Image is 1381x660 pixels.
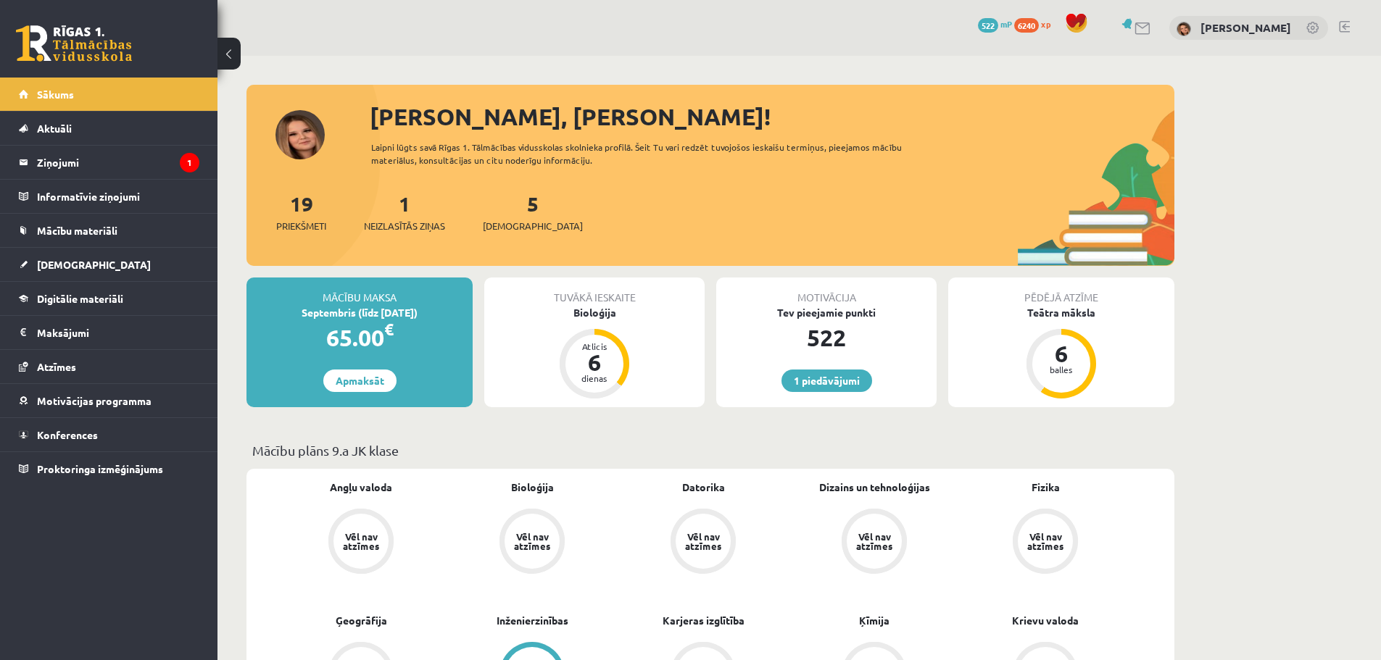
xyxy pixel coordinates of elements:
[781,369,872,392] a: 1 piedāvājumi
[484,305,705,401] a: Bioloģija Atlicis 6 dienas
[19,452,199,485] a: Proktoringa izmēģinājums
[573,374,616,383] div: dienas
[341,532,381,551] div: Vēl nav atzīmes
[252,440,1169,460] p: Mācību plāns 9.a JK klase
[246,320,473,355] div: 65.00
[978,18,1012,30] a: 522 mP
[819,480,930,495] a: Dizains un tehnoloģijas
[336,613,387,628] a: Ģeogrāfija
[484,305,705,320] div: Bioloģija
[37,122,72,135] span: Aktuāli
[37,146,199,179] legend: Ziņojumi
[978,18,998,33] span: 522
[573,351,616,374] div: 6
[19,248,199,281] a: [DEMOGRAPHIC_DATA]
[246,305,473,320] div: Septembris (līdz [DATE])
[1177,22,1191,36] img: Kendija Anete Kraukle
[483,219,583,233] span: [DEMOGRAPHIC_DATA]
[683,532,723,551] div: Vēl nav atzīmes
[384,319,394,340] span: €
[37,394,152,407] span: Motivācijas programma
[682,480,725,495] a: Datorika
[364,191,445,233] a: 1Neizlasītās ziņas
[1014,18,1039,33] span: 6240
[19,384,199,417] a: Motivācijas programma
[948,305,1174,320] div: Teātra māksla
[716,277,937,305] div: Motivācija
[19,180,199,213] a: Informatīvie ziņojumi
[371,141,928,167] div: Laipni lūgts savā Rīgas 1. Tālmācības vidusskolas skolnieka profilā. Šeit Tu vari redzēt tuvojošo...
[512,532,552,551] div: Vēl nav atzīmes
[716,320,937,355] div: 522
[1025,532,1066,551] div: Vēl nav atzīmes
[716,305,937,320] div: Tev pieejamie punkti
[573,342,616,351] div: Atlicis
[370,99,1174,134] div: [PERSON_NAME], [PERSON_NAME]!
[19,418,199,451] a: Konferences
[180,153,199,172] i: 1
[1000,18,1012,30] span: mP
[663,613,745,628] a: Karjeras izglītība
[484,277,705,305] div: Tuvākā ieskaite
[19,146,199,179] a: Ziņojumi1
[16,25,132,62] a: Rīgas 1. Tālmācības vidusskola
[960,509,1131,577] a: Vēl nav atzīmes
[1040,365,1083,374] div: balles
[37,292,123,305] span: Digitālie materiāli
[37,258,151,271] span: [DEMOGRAPHIC_DATA]
[246,277,473,305] div: Mācību maksa
[37,88,74,101] span: Sākums
[19,112,199,145] a: Aktuāli
[276,219,326,233] span: Priekšmeti
[19,316,199,349] a: Maksājumi
[789,509,960,577] a: Vēl nav atzīmes
[1032,480,1060,495] a: Fizika
[37,224,117,237] span: Mācību materiāli
[859,613,889,628] a: Ķīmija
[37,462,163,475] span: Proktoringa izmēģinājums
[276,191,326,233] a: 19Priekšmeti
[37,428,98,441] span: Konferences
[948,305,1174,401] a: Teātra māksla 6 balles
[483,191,583,233] a: 5[DEMOGRAPHIC_DATA]
[497,613,568,628] a: Inženierzinības
[364,219,445,233] span: Neizlasītās ziņas
[275,509,447,577] a: Vēl nav atzīmes
[854,532,895,551] div: Vēl nav atzīmes
[948,277,1174,305] div: Pēdējā atzīme
[1040,342,1083,365] div: 6
[37,180,199,213] legend: Informatīvie ziņojumi
[330,480,392,495] a: Angļu valoda
[19,214,199,247] a: Mācību materiāli
[19,282,199,315] a: Digitālie materiāli
[447,509,618,577] a: Vēl nav atzīmes
[37,316,199,349] legend: Maksājumi
[618,509,789,577] a: Vēl nav atzīmes
[37,360,76,373] span: Atzīmes
[323,369,397,392] a: Apmaksāt
[1012,613,1079,628] a: Krievu valoda
[1200,20,1291,35] a: [PERSON_NAME]
[19,78,199,111] a: Sākums
[19,350,199,383] a: Atzīmes
[1014,18,1058,30] a: 6240 xp
[1041,18,1050,30] span: xp
[511,480,554,495] a: Bioloģija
